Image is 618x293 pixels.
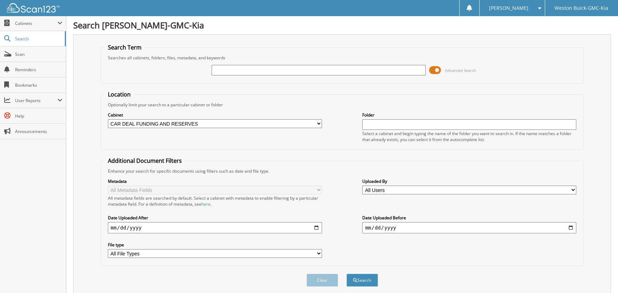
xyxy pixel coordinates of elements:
label: Folder [362,112,576,118]
input: start [108,222,322,233]
h1: Search [PERSON_NAME]-GMC-Kia [73,19,611,31]
legend: Location [104,91,134,98]
div: Enhance your search for specific documents using filters such as date and file type. [104,168,580,174]
input: end [362,222,576,233]
div: Select a cabinet and begin typing the name of the folder you want to search in. If the name match... [362,131,576,142]
legend: Additional Document Filters [104,157,185,165]
label: Uploaded By [362,178,576,184]
div: All metadata fields are searched by default. Select a cabinet with metadata to enable filtering b... [108,195,322,207]
label: Cabinet [108,112,322,118]
a: here [201,201,211,207]
label: File type [108,242,322,248]
label: Metadata [108,178,322,184]
button: Clear [307,274,338,287]
span: Cabinets [15,20,57,26]
div: Searches all cabinets, folders, files, metadata, and keywords [104,55,580,61]
span: Search [15,36,61,42]
legend: Search Term [104,44,145,51]
span: Bookmarks [15,82,62,88]
span: Help [15,113,62,119]
div: Optionally limit your search to a particular cabinet or folder [104,102,580,108]
span: Weston Buick-GMC-Kia [555,6,608,10]
span: Announcements [15,128,62,134]
label: Date Uploaded Before [362,215,576,221]
button: Search [346,274,378,287]
iframe: Chat Widget [583,259,618,293]
span: User Reports [15,98,57,104]
label: Date Uploaded After [108,215,322,221]
span: [PERSON_NAME] [489,6,528,10]
span: Scan [15,51,62,57]
span: Advanced Search [445,68,476,73]
img: scan123-logo-white.svg [7,3,60,13]
span: Reminders [15,67,62,73]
